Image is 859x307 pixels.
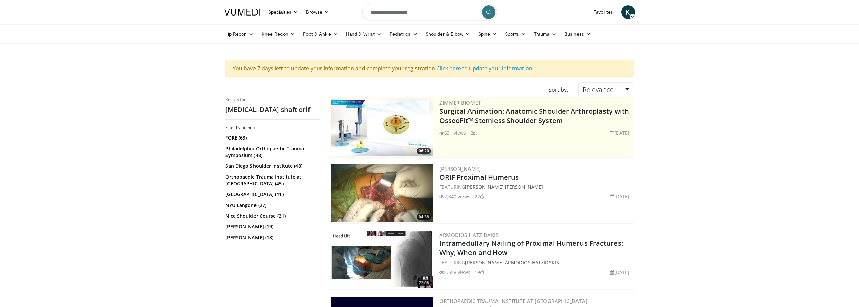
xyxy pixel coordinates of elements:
h2: [MEDICAL_DATA] shaft orif [225,105,320,114]
a: [PERSON_NAME] (19) [225,223,318,230]
li: 2,840 views [439,193,471,200]
div: FEATURING , [439,259,633,266]
a: Nice Shoulder Course (21) [225,213,318,219]
a: Philadelphia Orthopaedic Trauma Symposium (48) [225,145,318,159]
li: 1,558 views [439,269,471,276]
a: Intramedullary Nailing of Proximal Humerus Fractures: Why, When and How [439,239,623,257]
a: Browse [302,5,333,19]
img: VuMedi Logo [224,9,260,16]
a: Surgical Animation: Anatomic Shoulder Arthroplasty with OsseoFit™ Stemless Shoulder System [439,106,629,125]
input: Search topics, interventions [362,4,497,20]
a: Spine [474,27,501,41]
a: Hip Recon [220,27,258,41]
li: 2 [471,129,477,136]
a: Trauma [530,27,561,41]
div: Sort by: [543,82,573,97]
p: Results for: [225,97,320,102]
div: You have 7 days left to update your information and complete your registration. [225,60,634,77]
a: [PERSON_NAME] (18) [225,234,318,241]
span: 04:38 [417,214,431,220]
li: [DATE] [610,269,630,276]
li: [DATE] [610,129,630,136]
a: K [621,5,635,19]
a: Zimmer Biomet [439,99,481,106]
a: Favorites [589,5,617,19]
a: ORIF Proximal Humerus [439,173,519,182]
a: Relevance [578,82,634,97]
a: Click here to update your information [436,65,532,72]
div: FEATURING , [439,183,633,190]
a: Foot & Ankle [299,27,342,41]
a: [PERSON_NAME] [505,184,543,190]
a: 06:20 [331,98,433,156]
span: 72:08 [417,280,431,286]
a: [PERSON_NAME] [465,184,503,190]
a: Orthopaedic Trauma Institute at [GEOGRAPHIC_DATA] (45) [225,174,318,187]
a: [PERSON_NAME] [465,259,503,266]
a: Business [560,27,595,41]
img: 2294a05c-9c78-43a3-be21-f98653b8503a.300x170_q85_crop-smart_upscale.jpg [331,231,433,288]
span: 06:20 [417,148,431,154]
a: FORE (63) [225,134,318,141]
img: 84e7f812-2061-4fff-86f6-cdff29f66ef4.300x170_q85_crop-smart_upscale.jpg [331,98,433,156]
h3: Filter by author: [225,125,320,130]
li: 22 [475,193,484,200]
li: 631 views [439,129,466,136]
a: [PERSON_NAME] [439,165,481,172]
a: [GEOGRAPHIC_DATA] (41) [225,191,318,198]
a: Specialties [264,5,302,19]
a: Shoulder & Elbow [422,27,474,41]
li: [DATE] [610,193,630,200]
a: 72:08 [331,231,433,288]
li: 19 [475,269,484,276]
img: 5f0002a1-9436-4b80-9a5d-3af8087f73e7.300x170_q85_crop-smart_upscale.jpg [331,164,433,222]
span: Relevance [583,85,614,94]
a: Armodios Hatzidakis [439,232,499,238]
a: 04:38 [331,164,433,222]
a: Knee Recon [258,27,299,41]
a: San Diego Shoulder Institute (48) [225,163,318,170]
a: Hand & Wrist [342,27,385,41]
a: Pediatrics [385,27,422,41]
a: Sports [501,27,530,41]
a: Orthopaedic Trauma Institute at [GEOGRAPHIC_DATA] [439,298,588,304]
a: NYU Langone (27) [225,202,318,209]
a: Armodios Hatzidakis [505,259,559,266]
